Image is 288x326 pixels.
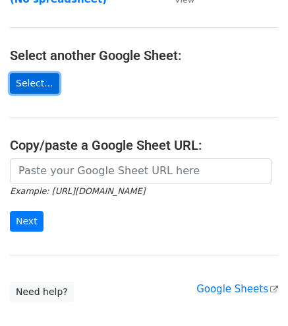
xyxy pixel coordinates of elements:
div: Widget de chat [222,263,288,326]
input: Next [10,211,43,232]
small: Example: [URL][DOMAIN_NAME] [10,186,145,196]
h4: Select another Google Sheet: [10,48,278,63]
a: Need help? [10,282,74,302]
a: Select... [10,73,59,94]
input: Paste your Google Sheet URL here [10,158,272,183]
iframe: Chat Widget [222,263,288,326]
a: Google Sheets [196,283,278,295]
h4: Copy/paste a Google Sheet URL: [10,137,278,153]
